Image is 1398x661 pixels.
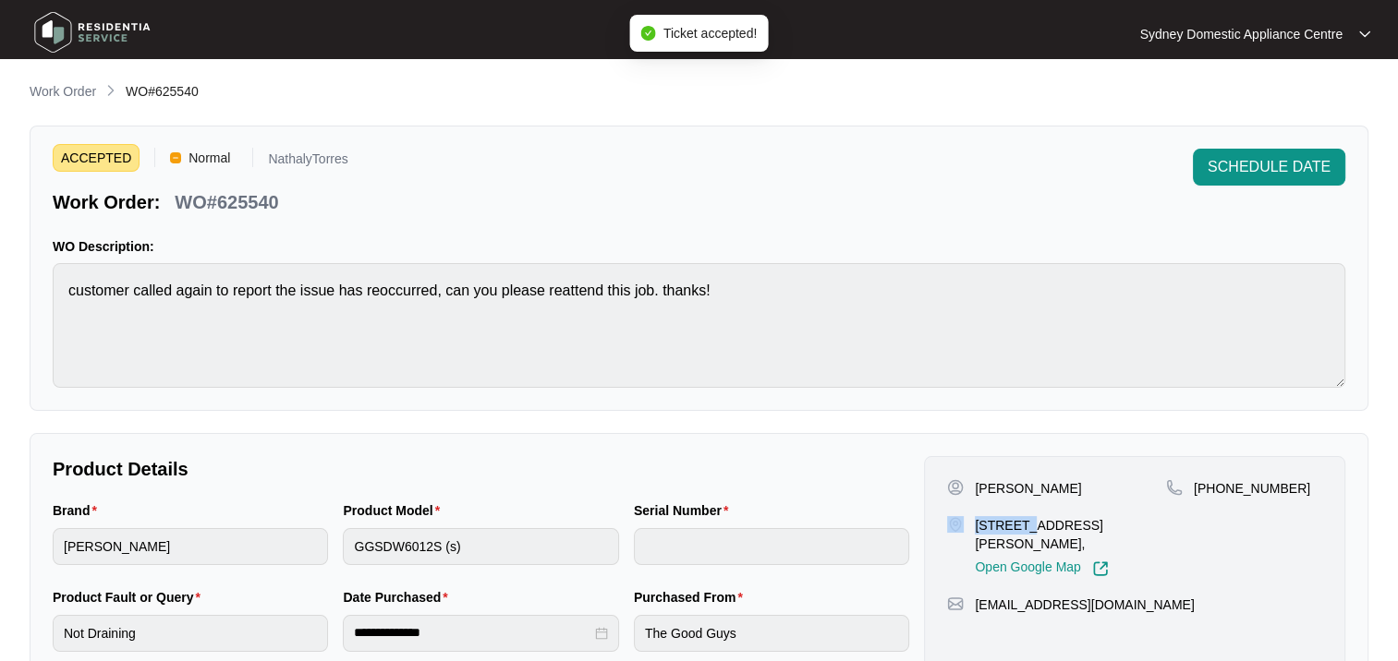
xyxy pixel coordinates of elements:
p: [PHONE_NUMBER] [1194,479,1310,498]
label: Product Model [343,501,447,520]
p: [STREET_ADDRESS][PERSON_NAME], [975,516,1166,553]
p: Work Order [30,82,96,101]
p: Work Order: [53,189,160,215]
p: Product Details [53,456,909,482]
img: map-pin [947,516,964,533]
p: NathalyTorres [268,152,347,172]
label: Date Purchased [343,588,455,607]
img: dropdown arrow [1359,30,1370,39]
p: WO#625540 [175,189,278,215]
label: Product Fault or Query [53,588,208,607]
img: map-pin [947,595,964,612]
a: Work Order [26,82,100,102]
span: WO#625540 [126,84,199,99]
label: Brand [53,501,104,520]
button: SCHEDULE DATE [1193,149,1345,186]
img: chevron-right [103,83,118,98]
img: Link-External [1092,560,1109,577]
input: Product Model [343,528,618,565]
input: Brand [53,528,328,565]
img: Vercel Logo [170,152,181,163]
span: Normal [181,144,237,172]
input: Product Fault or Query [53,615,328,652]
label: Purchased From [634,588,750,607]
input: Date Purchased [354,623,590,643]
p: [PERSON_NAME] [975,479,1081,498]
p: Sydney Domestic Appliance Centre [1140,25,1343,43]
span: check-circle [641,26,656,41]
img: map-pin [1166,479,1183,496]
span: ACCEPTED [53,144,140,172]
a: Open Google Map [975,560,1108,577]
p: WO Description: [53,237,1345,256]
img: user-pin [947,479,964,496]
input: Purchased From [634,615,909,652]
p: [EMAIL_ADDRESS][DOMAIN_NAME] [975,595,1194,614]
span: Ticket accepted! [663,26,757,41]
textarea: customer called again to report the issue has reoccurred, can you please reattend this job. thanks! [53,263,1345,388]
span: SCHEDULE DATE [1208,156,1331,178]
input: Serial Number [634,528,909,565]
label: Serial Number [634,501,735,520]
img: residentia service logo [28,5,157,60]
